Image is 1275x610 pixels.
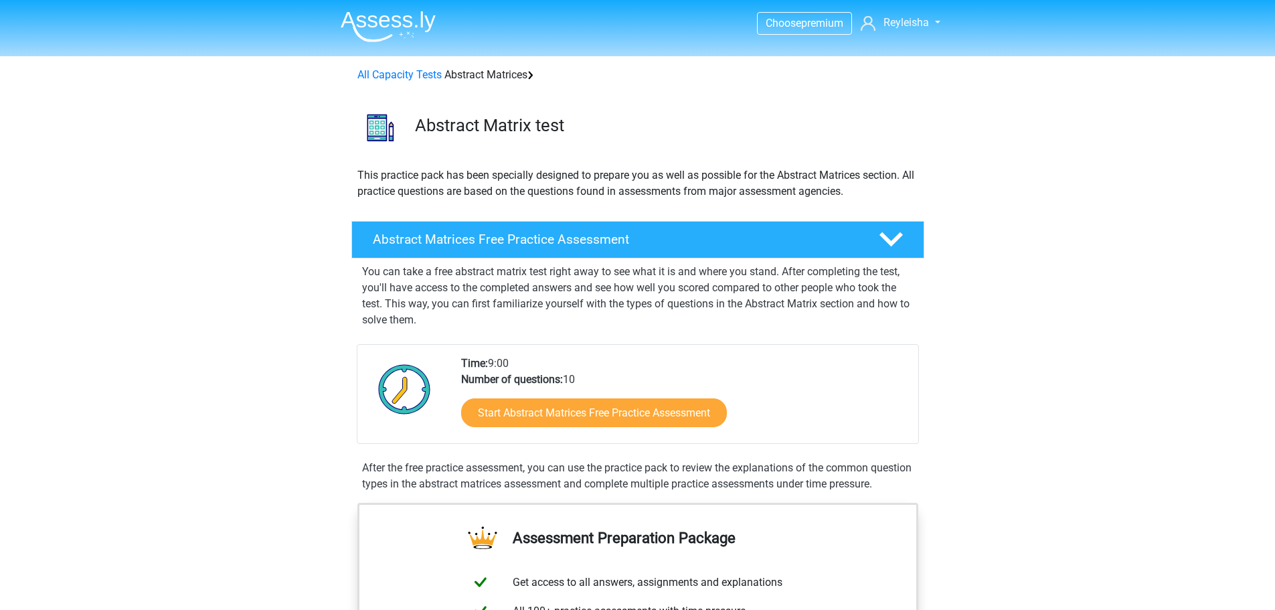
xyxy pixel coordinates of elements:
[766,17,801,29] font: Choose
[357,169,914,198] font: This practice pack has been specially designed to prepare you as well as possible for the Abstrac...
[371,356,438,423] img: Clock
[461,398,727,427] a: Start Abstract Matrices Free Practice Assessment
[362,265,910,326] font: You can take a free abstract matrix test right away to see what it is and where you stand. After ...
[855,15,945,31] a: Reyleisha
[415,115,564,135] font: Abstract Matrix test
[373,232,629,247] font: Abstract Matrices Free Practice Assessment
[341,11,436,42] img: Assessly
[357,68,442,81] a: All Capacity Tests
[801,17,843,29] font: premium
[346,221,930,258] a: Abstract Matrices Free Practice Assessment
[488,357,509,370] font: 9:00
[352,99,409,156] img: abstract matrices
[444,68,527,81] font: Abstract Matrices
[563,373,575,386] font: 10
[478,406,710,419] font: Start Abstract Matrices Free Practice Assessment
[461,357,488,370] font: Time:
[883,16,929,29] font: Reyleisha
[758,14,851,32] a: Choosepremium
[461,373,563,386] font: Number of questions:
[362,461,912,490] font: After the free practice assessment, you can use the practice pack to review the explanations of t...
